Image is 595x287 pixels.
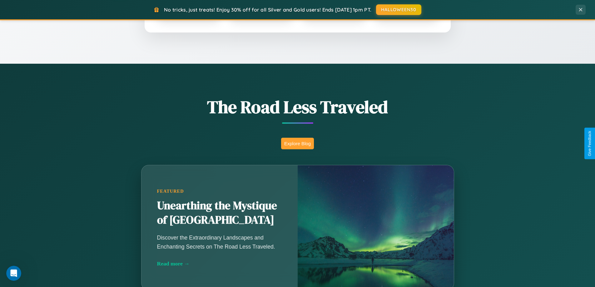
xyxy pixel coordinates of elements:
h1: The Road Less Traveled [110,95,485,119]
button: HALLOWEEN30 [376,4,421,15]
p: Discover the Extraordinary Landscapes and Enchanting Secrets on The Road Less Traveled. [157,233,282,251]
span: No tricks, just treats! Enjoy 30% off for all Silver and Gold users! Ends [DATE] 1pm PT. [164,7,371,13]
div: Read more → [157,260,282,267]
button: Explore Blog [281,138,314,149]
h2: Unearthing the Mystique of [GEOGRAPHIC_DATA] [157,199,282,227]
iframe: Intercom live chat [6,266,21,281]
div: Give Feedback [588,131,592,156]
div: Featured [157,189,282,194]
